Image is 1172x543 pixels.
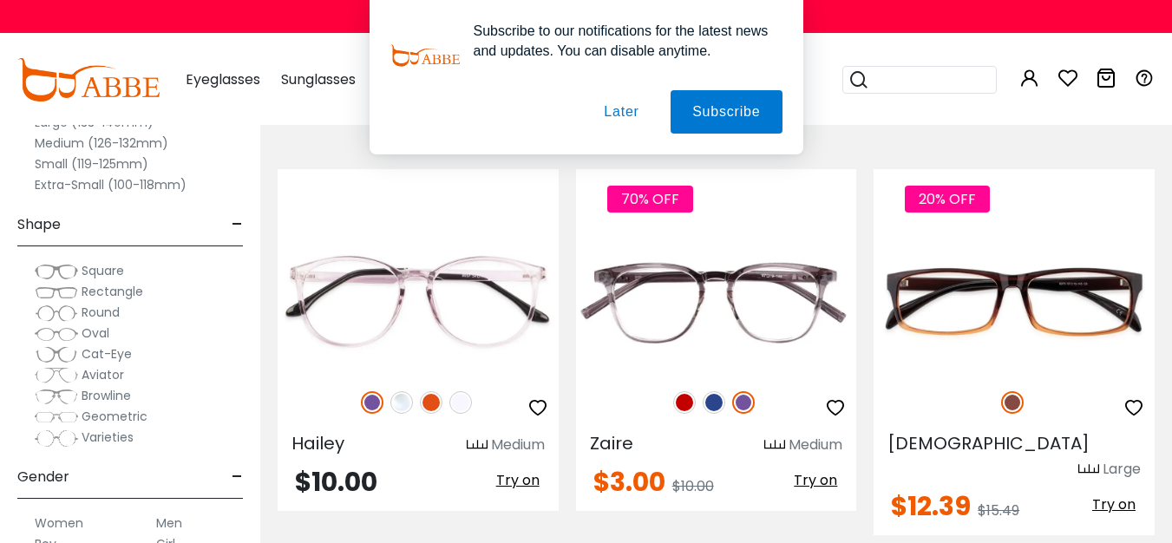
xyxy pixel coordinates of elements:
span: Try on [496,470,540,490]
div: Medium [491,435,545,455]
img: Purple [732,391,755,414]
img: Blue [703,391,725,414]
img: Purple Zaire - TR ,Universal Bridge Fit [576,232,857,372]
img: Red [673,391,696,414]
span: Hailey [291,431,344,455]
img: Round.png [35,304,78,322]
span: Zaire [590,431,633,455]
img: Rectangle.png [35,284,78,301]
img: Aviator.png [35,367,78,384]
div: Medium [789,435,842,455]
span: - [232,204,243,245]
span: Cat-Eye [82,345,132,363]
span: Oval [82,324,109,342]
span: Round [82,304,120,321]
button: Try on [789,469,842,492]
button: Subscribe [671,90,782,134]
div: Subscribe to our notifications for the latest news and updates. You can disable anytime. [460,21,782,61]
img: Cat-Eye.png [35,346,78,363]
span: $15.49 [978,500,1019,520]
button: Try on [1087,494,1141,516]
span: Rectangle [82,283,143,300]
span: Varieties [82,429,134,446]
div: Large [1103,459,1141,480]
img: notification icon [390,21,460,90]
img: Browline.png [35,388,78,405]
span: Try on [794,470,837,490]
img: size ruler [764,439,785,452]
span: 20% OFF [905,186,990,213]
span: Try on [1092,494,1136,514]
button: Later [582,90,660,134]
img: Purple [361,391,383,414]
label: Men [156,513,182,533]
img: Clear [390,391,413,414]
span: $3.00 [593,463,665,500]
label: Extra-Small (100-118mm) [35,174,187,195]
span: $10.00 [295,463,377,500]
span: [DEMOGRAPHIC_DATA] [887,431,1090,455]
img: Brown [1001,391,1024,414]
span: - [232,456,243,498]
button: Try on [491,469,545,492]
label: Women [35,513,83,533]
label: Small (119-125mm) [35,154,148,174]
span: $12.39 [891,487,971,525]
span: Browline [82,387,131,404]
img: Varieties.png [35,429,78,448]
span: Geometric [82,408,147,425]
span: $10.00 [672,476,714,496]
span: Gender [17,456,69,498]
img: Geometric.png [35,409,78,426]
span: 70% OFF [607,186,693,213]
img: Orange [420,391,442,414]
img: Square.png [35,263,78,280]
img: Oval.png [35,325,78,343]
img: size ruler [467,439,488,452]
span: Shape [17,204,61,245]
img: size ruler [1078,463,1099,476]
span: Aviator [82,366,124,383]
img: Brown Isaiah - TR ,Universal Bridge Fit [874,232,1155,372]
img: Purple Hailey - TR ,Universal Bridge Fit [278,232,559,372]
span: Square [82,262,124,279]
img: Translucent [449,391,472,414]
